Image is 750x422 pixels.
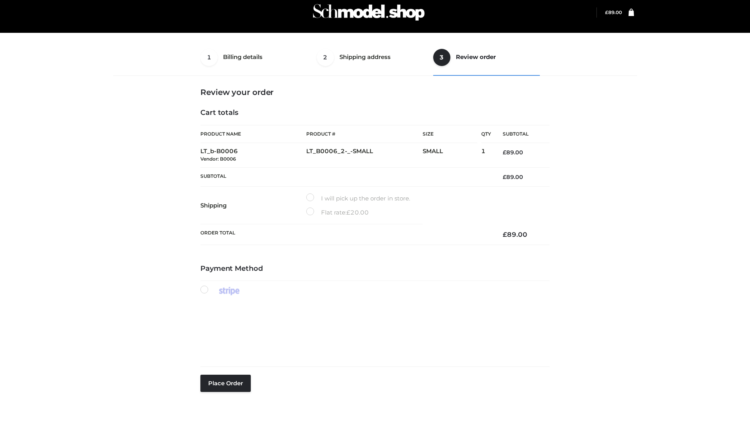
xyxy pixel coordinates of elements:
[605,9,608,15] span: £
[200,143,306,168] td: LT_b-B0006
[503,231,507,238] span: £
[200,167,491,186] th: Subtotal
[200,109,550,117] h4: Cart totals
[423,143,481,168] td: SMALL
[503,149,523,156] bdi: 89.00
[306,207,369,218] label: Flat rate:
[200,187,306,224] th: Shipping
[200,156,236,162] small: Vendor: B0006
[200,375,251,392] button: Place order
[503,173,523,181] bdi: 89.00
[306,143,423,168] td: LT_B0006_2-_-SMALL
[200,88,550,97] h3: Review your order
[503,149,506,156] span: £
[605,9,622,15] bdi: 89.00
[346,209,369,216] bdi: 20.00
[605,9,622,15] a: £89.00
[306,193,410,204] label: I will pick up the order in store.
[200,125,306,143] th: Product Name
[491,125,550,143] th: Subtotal
[481,143,491,168] td: 1
[306,125,423,143] th: Product #
[346,209,350,216] span: £
[200,265,550,273] h4: Payment Method
[200,224,491,245] th: Order Total
[503,231,527,238] bdi: 89.00
[503,173,506,181] span: £
[481,125,491,143] th: Qty
[423,125,477,143] th: Size
[199,304,548,354] iframe: Secure payment input frame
